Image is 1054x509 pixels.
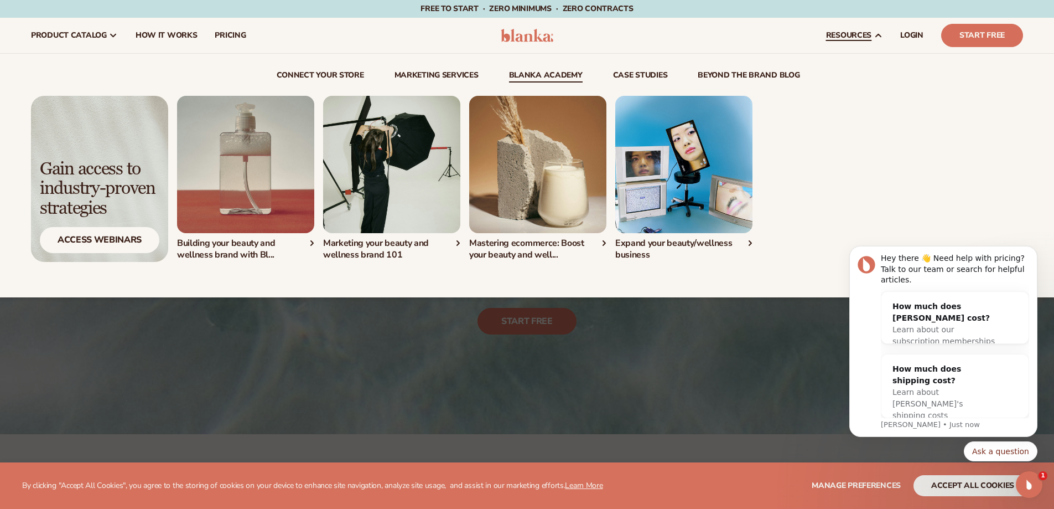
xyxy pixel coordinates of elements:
[22,481,603,491] p: By clicking "Accept All Cookies", you agree to the storing of cookies on your device to enhance s...
[913,475,1032,496] button: accept all cookies
[509,71,583,83] a: Blanka Academy
[323,96,460,261] div: 2 / 4
[501,29,553,42] img: logo
[177,96,314,261] a: Cleanser bottle on table. Building your beauty and wellness brand with Bl...
[177,96,314,261] div: 1 / 4
[826,31,871,40] span: resources
[31,31,107,40] span: product catalog
[615,96,752,233] img: Computer screens with images.
[177,238,314,261] div: Building your beauty and wellness brand with Bl...
[812,475,901,496] button: Manage preferences
[469,238,606,261] div: Mastering ecommerce: Boost your beauty and well...
[40,227,159,253] div: Access Webinars
[812,480,901,491] span: Manage preferences
[615,96,752,261] a: Computer screens with images. Expand your beauty/wellness business
[31,96,168,262] a: Light background with shadow. Gain access to industry-proven strategies Access Webinars
[177,96,314,233] img: Cleanser bottle on table.
[1039,471,1047,480] span: 1
[323,96,460,261] a: Female taking photos. Marketing your beauty and wellness brand 101
[22,18,127,53] a: product catalog
[31,96,168,262] img: Light background with shadow.
[900,31,923,40] span: LOGIN
[136,31,198,40] span: How It Works
[323,96,460,233] img: Female taking photos.
[277,71,364,83] a: connect your store
[565,480,603,491] a: Learn More
[891,18,932,53] a: LOGIN
[698,71,799,83] a: beyond the brand blog
[817,18,891,53] a: resources
[615,238,752,261] div: Expand your beauty/wellness business
[206,18,255,53] a: pricing
[394,71,479,83] a: Marketing services
[215,31,246,40] span: pricing
[469,96,606,261] div: 3 / 4
[833,220,1054,479] iframe: Intercom notifications message
[469,96,606,233] img: Candle on table.
[613,71,668,83] a: case studies
[469,96,606,261] a: Candle on table. Mastering ecommerce: Boost your beauty and well...
[323,238,460,261] div: Marketing your beauty and wellness brand 101
[40,160,159,218] div: Gain access to industry-proven strategies
[941,24,1023,47] a: Start Free
[1016,471,1042,498] iframe: Intercom live chat
[420,3,633,14] span: Free to start · ZERO minimums · ZERO contracts
[615,96,752,261] div: 4 / 4
[127,18,206,53] a: How It Works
